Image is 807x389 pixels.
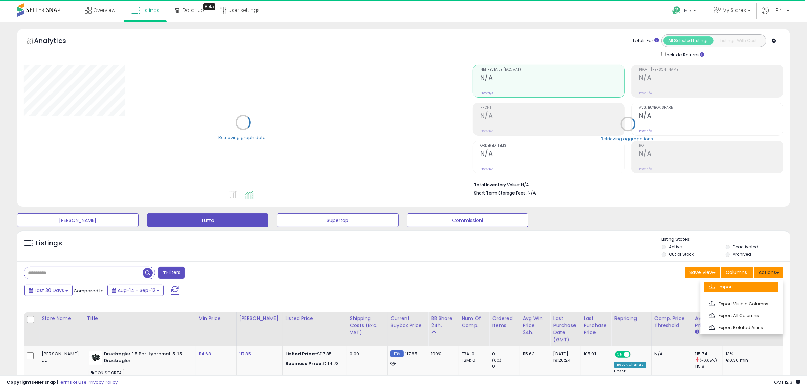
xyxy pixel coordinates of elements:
div: seller snap | | [7,379,118,386]
button: All Selected Listings [663,36,714,45]
div: Tooltip anchor [203,3,215,10]
span: Hi Piri- [770,7,785,14]
small: FBM [390,350,404,357]
div: Listed Price [285,315,344,322]
div: BB Share 24h. [431,315,456,329]
b: Listed Price: [285,351,316,357]
strong: Copyright [7,379,32,385]
div: Shipping Costs (Exc. VAT) [350,315,385,336]
span: Aug-14 - Sep-12 [118,287,155,294]
span: 117.85 [405,351,417,357]
small: (0%) [492,357,502,363]
div: Avg Win Price [695,315,720,329]
span: Overview [93,7,115,14]
div: Retrieving aggregations.. [601,136,655,142]
div: Num of Comp. [462,315,486,329]
div: 100% [431,351,453,357]
b: Business Price: [285,360,323,367]
button: Last 30 Days [24,285,73,296]
label: Deactivated [733,244,759,250]
b: Druckregler 1,5 Bar Hydromat 5-15 Druckregler [104,351,186,365]
label: Out of Stock [669,251,694,257]
div: Last Purchase Date (GMT) [553,315,578,343]
a: Help [667,1,703,22]
div: Comp. Price Threshold [654,315,689,329]
div: Include Returns [656,50,712,58]
div: Title [87,315,193,322]
p: Listing States: [662,236,790,243]
div: 0.00 [350,351,382,357]
a: 114.68 [199,351,211,357]
div: FBM: 0 [462,357,484,363]
a: Hi Piri- [762,7,789,22]
div: Preset: [614,369,646,384]
button: Actions [754,267,783,278]
button: Supertop [277,213,399,227]
span: DataHub [183,7,204,14]
a: Export Visible Columns [704,299,778,309]
div: 13% [726,351,782,357]
h5: Analytics [34,36,79,47]
div: Repricing [614,315,649,322]
div: Ordered Items [492,315,517,329]
span: Compared to: [74,288,105,294]
div: N/A [654,351,687,357]
div: 115.74 [695,351,723,357]
img: 31oeCQmWX0S._SL40_.jpg [89,351,102,365]
small: Avg Win Price. [695,329,699,335]
div: Retrieving graph data.. [218,134,268,140]
div: Last Purchase Price [584,315,608,336]
div: Recur. Change [614,362,646,368]
div: Min Price [199,315,234,322]
div: 0 [492,351,520,357]
a: Export Related Asins [704,322,778,333]
span: 2025-10-13 12:31 GMT [774,379,800,385]
span: ON [616,352,624,357]
button: Filters [158,267,185,279]
div: 115.63 [523,351,545,357]
button: Commissioni [407,213,529,227]
label: Archived [733,251,751,257]
span: Listings [142,7,159,14]
div: [PERSON_NAME] DE [42,351,79,363]
div: 0 [492,363,520,369]
button: Listings With Cost [713,36,764,45]
button: Tutto [147,213,269,227]
span: My Stores [723,7,746,14]
a: 117.85 [239,351,251,357]
span: CON SCORTA [89,369,124,377]
button: Save View [685,267,720,278]
div: FBA: 0 [462,351,484,357]
a: Export All Columns [704,310,778,321]
div: 115.8 [695,363,723,369]
div: Avg Win Price 24h. [523,315,547,336]
div: [PERSON_NAME] [239,315,280,322]
small: (-0.05%) [700,357,717,363]
i: Get Help [672,6,681,15]
button: [PERSON_NAME] [17,213,139,227]
div: €0.30 min [726,357,782,363]
span: Columns [726,269,747,276]
span: Help [682,8,691,14]
label: Active [669,244,682,250]
div: Current Buybox Price [390,315,425,329]
button: Aug-14 - Sep-12 [107,285,164,296]
div: 105.91 [584,351,606,357]
div: €117.85 [285,351,342,357]
a: Import [704,282,778,292]
h5: Listings [36,239,62,248]
div: [DATE] 19:26:24 [553,351,576,363]
div: €114.73 [285,361,342,367]
a: Terms of Use [58,379,87,385]
div: Totals For [632,38,659,44]
span: OFF [630,352,641,357]
a: Privacy Policy [88,379,118,385]
button: Columns [721,267,753,278]
span: Last 30 Days [35,287,64,294]
div: Store Name [42,315,81,322]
